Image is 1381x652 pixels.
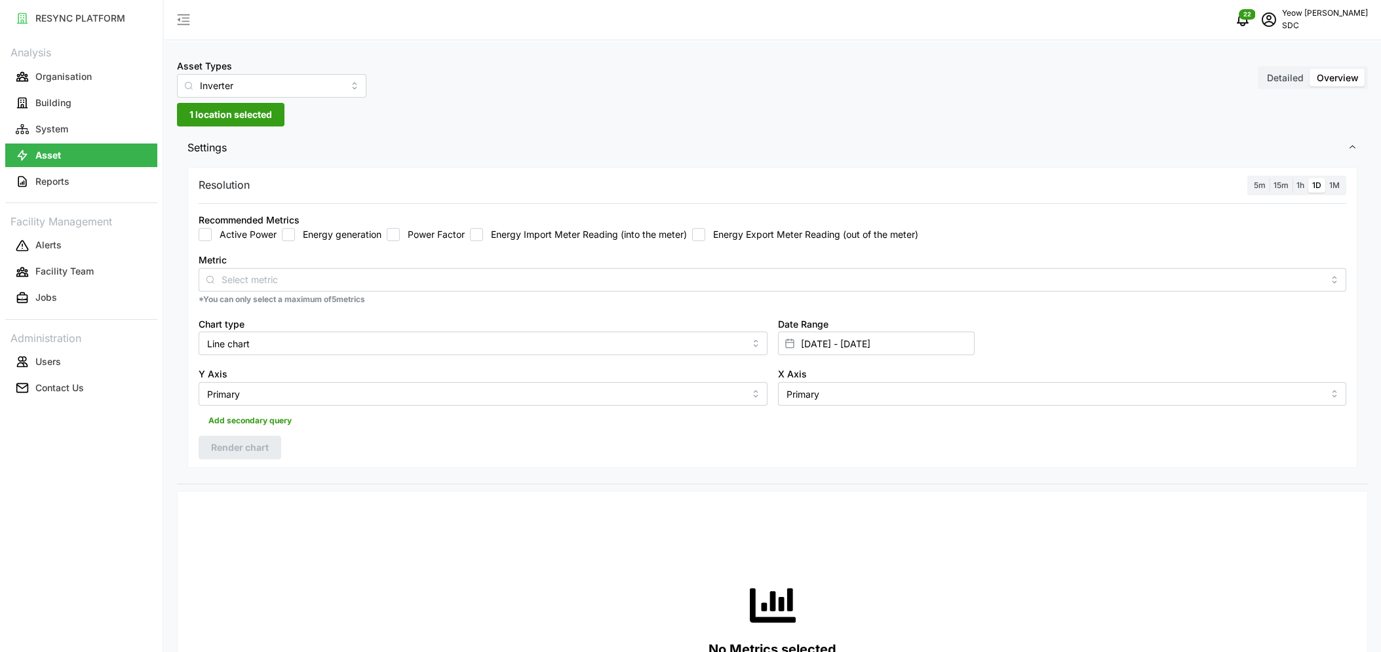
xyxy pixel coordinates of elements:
div: Settings [177,164,1368,484]
label: Energy Export Meter Reading (out of the meter) [705,228,918,241]
a: Asset [5,142,157,168]
label: Power Factor [400,228,465,241]
button: Add secondary query [199,411,301,431]
label: Asset Types [177,59,232,73]
span: Add secondary query [208,412,292,430]
p: Analysis [5,42,157,61]
a: Contact Us [5,375,157,401]
span: Detailed [1267,72,1304,83]
p: Asset [35,149,61,162]
input: Select metric [222,272,1323,286]
label: Date Range [778,317,828,332]
p: *You can only select a maximum of 5 metrics [199,294,1346,305]
button: Alerts [5,234,157,258]
button: Building [5,91,157,115]
span: 22 [1243,10,1252,19]
p: Building [35,96,71,109]
a: Reports [5,168,157,195]
span: 5m [1254,180,1266,190]
label: Energy Import Meter Reading (into the meter) [483,228,687,241]
p: Facility Team [35,265,94,278]
span: 15m [1274,180,1289,190]
p: Organisation [35,70,92,83]
button: RESYNC PLATFORM [5,7,157,30]
p: Contact Us [35,381,84,394]
button: System [5,117,157,141]
input: Select chart type [199,332,768,355]
label: Y Axis [199,367,227,381]
button: Facility Team [5,260,157,284]
span: Settings [187,132,1348,164]
a: System [5,116,157,142]
button: Reports [5,170,157,193]
a: Building [5,90,157,116]
input: Select X axis [778,382,1347,406]
a: Jobs [5,285,157,311]
button: 1 location selected [177,103,284,126]
p: SDC [1282,20,1368,32]
a: RESYNC PLATFORM [5,5,157,31]
p: System [35,123,68,136]
input: Select date range [778,332,975,355]
button: Asset [5,144,157,167]
p: Reports [35,175,69,188]
span: 1 location selected [189,104,272,126]
label: X Axis [778,367,807,381]
button: schedule [1256,7,1282,33]
p: RESYNC PLATFORM [35,12,125,25]
p: Administration [5,328,157,347]
span: 1h [1296,180,1304,190]
p: Users [35,355,61,368]
span: Overview [1317,72,1359,83]
a: Organisation [5,64,157,90]
input: Select Y axis [199,382,768,406]
p: Yeow [PERSON_NAME] [1282,7,1368,20]
button: Users [5,350,157,374]
a: Facility Team [5,259,157,285]
span: 1M [1329,180,1340,190]
button: Jobs [5,286,157,310]
span: Render chart [211,436,269,459]
p: Facility Management [5,211,157,230]
button: Settings [177,132,1368,164]
button: Contact Us [5,376,157,400]
a: Alerts [5,233,157,259]
button: Organisation [5,65,157,88]
p: Alerts [35,239,62,252]
span: 1D [1312,180,1321,190]
button: notifications [1230,7,1256,33]
a: Users [5,349,157,375]
p: Jobs [35,291,57,304]
button: Render chart [199,436,281,459]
